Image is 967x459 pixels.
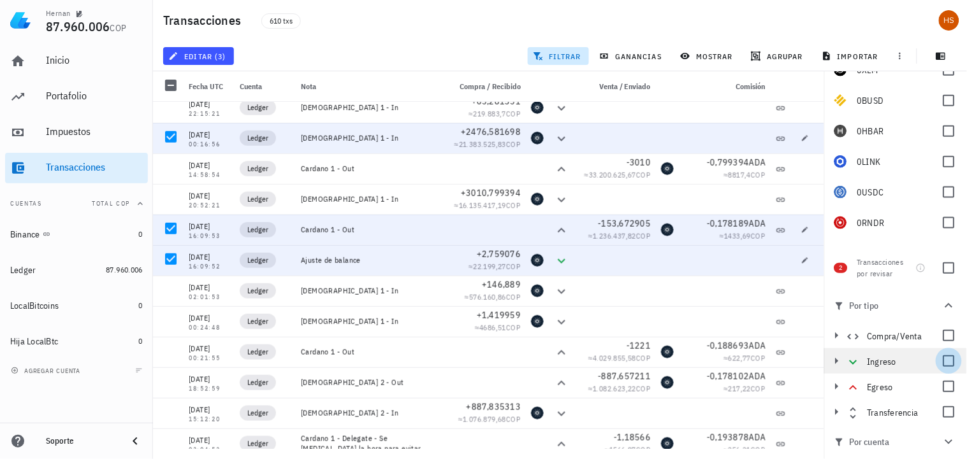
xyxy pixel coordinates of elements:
[469,262,521,271] span: ≈
[477,309,521,321] span: +1,419959
[594,47,670,65] button: ganancias
[5,188,148,219] button: CuentasTotal COP
[824,288,967,323] button: Por tipo
[475,323,521,332] span: ≈
[301,102,439,113] div: [DEMOGRAPHIC_DATA] 1 - In
[5,290,148,321] a: LocalBitcoins 0
[609,445,636,455] span: 1566,87
[189,355,229,362] div: 00:21:55
[588,384,651,393] span: ≈
[10,265,36,276] div: Ledger
[588,353,651,363] span: ≈
[506,292,521,302] span: COP
[679,71,771,102] div: Comisión
[824,51,878,61] span: importar
[636,353,651,363] span: COP
[301,316,439,327] div: [DEMOGRAPHIC_DATA] 1 - In
[301,347,439,357] div: Cardano 1 - Out
[5,255,148,285] a: Ledger 87.960.006
[473,262,506,271] span: 22.199,27
[707,432,749,443] span: -0,193878
[247,315,268,328] span: Ledger
[301,81,316,91] span: Nota
[444,71,526,102] div: Compra / Recibido
[171,51,226,61] span: editar (3)
[301,194,439,204] div: [DEMOGRAPHIC_DATA] 1 - In
[458,414,521,424] span: ≈
[189,81,223,91] span: Fecha UTC
[751,231,766,241] span: COP
[189,172,229,178] div: 14:58:54
[189,98,229,111] div: [DATE]
[473,109,506,118] span: 219.883,7
[460,81,521,91] span: Compra / Recibido
[189,434,229,447] div: [DATE]
[589,170,636,180] span: 33.200.625,67
[593,231,636,241] span: 1.236.437,82
[5,219,148,250] a: Binance 0
[10,300,59,311] div: LocalBitcoins
[506,201,521,210] span: COP
[834,216,847,229] div: RNDR-icon
[736,81,766,91] span: Comisión
[189,141,229,148] div: 00:16:56
[724,231,751,241] span: 1433,69
[723,170,766,180] span: ≈
[728,353,750,363] span: 622,77
[10,10,31,31] img: LedgiFi
[506,414,521,424] span: COP
[862,187,884,198] span: USDC
[531,254,544,267] div: ADA-icon
[240,81,262,91] span: Cuenta
[301,225,439,235] div: Cardano 1 - Out
[531,132,544,145] div: ADA-icon
[683,51,733,61] span: mostrar
[593,353,636,363] span: 4.029.855,58
[479,323,506,332] span: 4686,51
[531,315,544,328] div: ADA-icon
[598,371,651,382] span: -887,657211
[247,254,268,267] span: Ledger
[110,22,127,34] span: COP
[862,217,885,229] span: RNDR
[602,51,662,61] span: ganancias
[466,401,521,413] span: +887,835313
[868,330,922,342] span: Compra/Venta
[749,432,766,443] span: ADA
[301,164,439,174] div: Cardano 1 - Out
[5,81,148,112] a: Portafolio
[506,109,521,118] span: COP
[636,231,651,241] span: COP
[139,229,143,239] span: 0
[605,445,651,455] span: ≈
[751,170,766,180] span: COP
[531,101,544,114] div: ADA-icon
[13,367,80,375] span: agregar cuenta
[8,364,86,377] button: agregar cuenta
[106,265,143,274] span: 87.960.006
[599,81,651,91] span: Venta / Enviado
[189,386,229,392] div: 18:52:59
[834,155,847,168] div: LINK-icon
[189,416,229,423] div: 15:12:20
[593,384,636,393] span: 1.082.623,22
[506,262,521,271] span: COP
[5,46,148,76] a: Inicio
[857,125,862,137] span: 0
[834,435,942,449] span: Por cuenta
[270,14,293,28] span: 610 txs
[469,292,506,302] span: 576.160,86
[661,376,674,389] div: ADA-icon
[163,47,234,65] button: editar (3)
[753,51,803,61] span: agrupar
[636,445,651,455] span: COP
[857,217,862,229] span: 0
[531,193,544,206] div: ADA-icon
[723,384,766,393] span: ≈
[535,51,581,61] span: filtrar
[92,199,130,208] span: Total COP
[588,231,651,241] span: ≈
[247,437,268,450] span: Ledger
[661,346,674,358] div: ADA-icon
[528,47,589,65] button: filtrar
